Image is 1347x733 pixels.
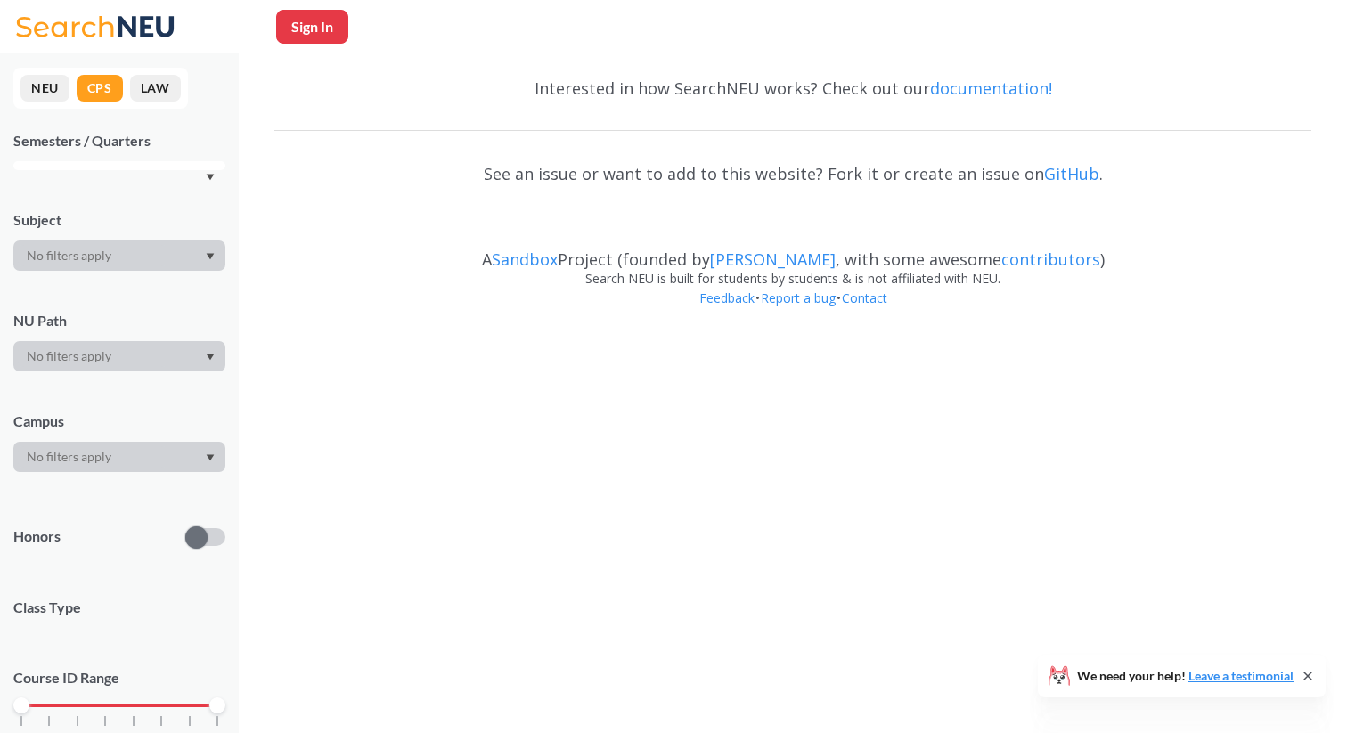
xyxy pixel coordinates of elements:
[930,77,1052,99] a: documentation!
[274,62,1311,114] div: Interested in how SearchNEU works? Check out our
[77,75,123,102] button: CPS
[206,174,215,181] svg: Dropdown arrow
[13,311,225,330] div: NU Path
[274,289,1311,335] div: • •
[13,442,225,472] div: Dropdown arrow
[130,75,181,102] button: LAW
[841,289,888,306] a: Contact
[13,341,225,371] div: Dropdown arrow
[1188,668,1294,683] a: Leave a testimonial
[13,240,225,271] div: Dropdown arrow
[274,269,1311,289] div: Search NEU is built for students by students & is not affiliated with NEU.
[760,289,837,306] a: Report a bug
[274,233,1311,269] div: A Project (founded by , with some awesome )
[13,131,225,151] div: Semesters / Quarters
[710,248,836,270] a: [PERSON_NAME]
[13,598,225,617] span: Class Type
[13,411,225,431] div: Campus
[13,210,225,230] div: Subject
[13,668,225,688] p: Course ID Range
[1044,163,1099,184] a: GitHub
[20,75,69,102] button: NEU
[206,354,215,361] svg: Dropdown arrow
[1001,248,1100,270] a: contributors
[698,289,755,306] a: Feedback
[276,10,348,44] button: Sign In
[274,148,1311,200] div: See an issue or want to add to this website? Fork it or create an issue on .
[1077,670,1294,682] span: We need your help!
[492,248,558,270] a: Sandbox
[206,253,215,260] svg: Dropdown arrow
[206,454,215,461] svg: Dropdown arrow
[13,526,61,547] p: Honors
